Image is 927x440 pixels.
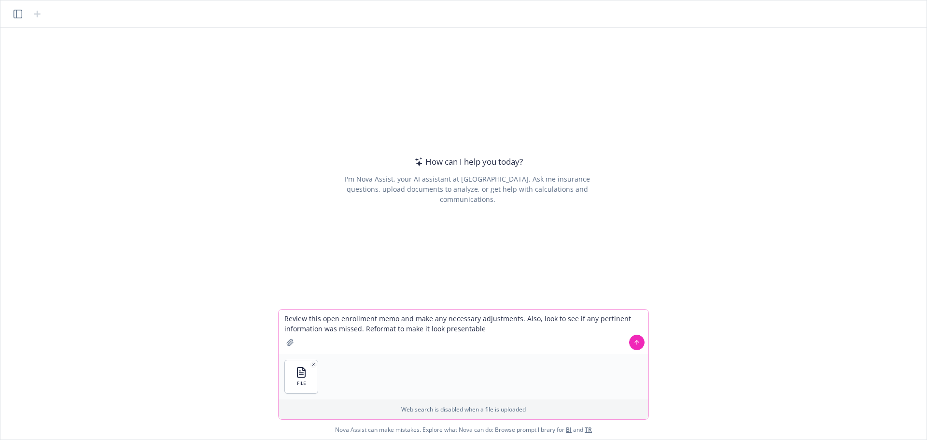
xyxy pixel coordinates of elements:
p: Web search is disabled when a file is uploaded [284,405,643,413]
span: Nova Assist can make mistakes. Explore what Nova can do: Browse prompt library for and [335,420,592,440]
button: FILE [285,360,318,393]
span: FILE [297,380,306,386]
a: BI [566,426,572,434]
textarea: Review this open enrollment memo and make any necessary adjustments. Also, look to see if any per... [279,310,648,354]
div: How can I help you today? [412,156,523,168]
div: I'm Nova Assist, your AI assistant at [GEOGRAPHIC_DATA]. Ask me insurance questions, upload docum... [331,174,603,204]
a: TR [585,426,592,434]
